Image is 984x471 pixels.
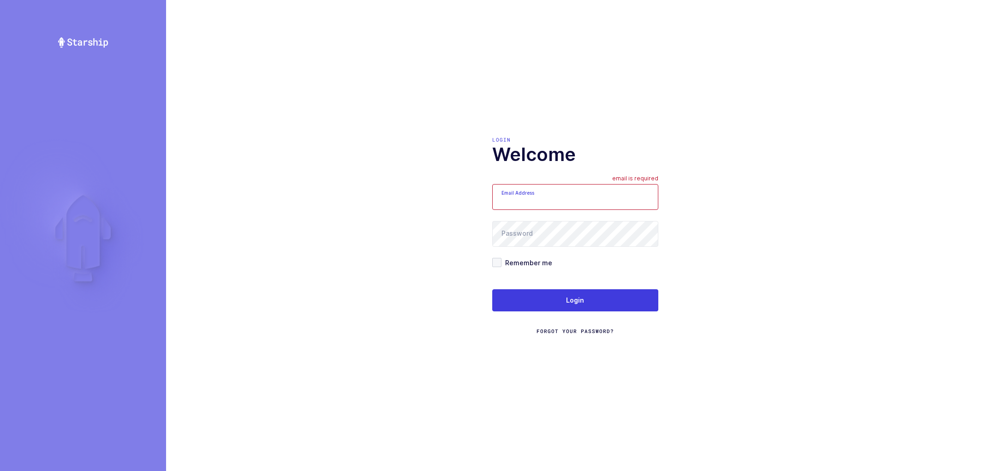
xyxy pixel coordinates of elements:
input: Password [492,221,658,247]
a: Forgot Your Password? [537,328,614,335]
button: Login [492,289,658,311]
span: Login [566,296,584,305]
input: Email Address [492,184,658,210]
h1: Welcome [492,143,658,166]
div: email is required [612,175,658,184]
span: Remember me [501,258,552,267]
div: Login [492,136,658,143]
img: Starship [57,37,109,48]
